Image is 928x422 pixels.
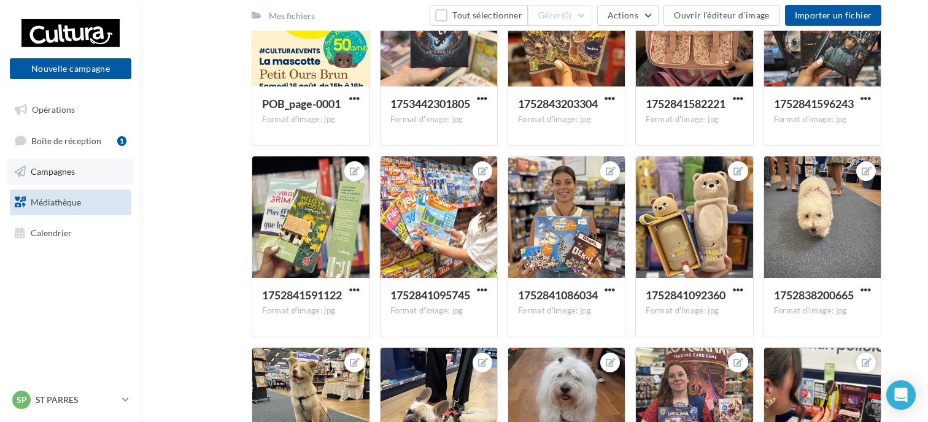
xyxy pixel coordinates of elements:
[774,97,854,110] span: 1752841596243
[518,288,598,302] span: 1752841086034
[390,288,470,302] span: 1752841095745
[774,305,871,316] div: Format d'image: jpg
[17,394,27,406] span: SP
[262,114,359,125] div: Format d'image: jpg
[262,97,341,110] span: POB_page-0001
[262,305,359,316] div: Format d'image: jpg
[262,288,342,302] span: 1752841591122
[785,5,882,26] button: Importer un fichier
[390,97,470,110] span: 1753442301805
[663,5,779,26] button: Ouvrir l'éditeur d'image
[646,288,725,302] span: 1752841092360
[31,227,72,237] span: Calendrier
[886,380,916,410] div: Open Intercom Messenger
[597,5,659,26] button: Actions
[774,114,871,125] div: Format d'image: jpg
[795,10,872,20] span: Importer un fichier
[390,305,487,316] div: Format d'image: jpg
[518,305,615,316] div: Format d'image: jpg
[7,97,134,123] a: Opérations
[528,5,592,26] button: Gérer(0)
[646,305,743,316] div: Format d'image: jpg
[518,97,598,110] span: 1752843203304
[7,159,134,185] a: Campagnes
[562,10,572,20] span: (0)
[269,10,315,22] div: Mes fichiers
[10,58,131,79] button: Nouvelle campagne
[774,288,854,302] span: 1752838200665
[7,128,134,154] a: Boîte de réception1
[117,136,126,146] div: 1
[608,10,638,20] span: Actions
[32,104,75,115] span: Opérations
[7,220,134,246] a: Calendrier
[31,197,81,207] span: Médiathèque
[646,97,725,110] span: 1752841582221
[646,114,743,125] div: Format d'image: jpg
[36,394,117,406] p: ST PARRES
[518,114,615,125] div: Format d'image: jpg
[390,114,487,125] div: Format d'image: jpg
[31,135,101,145] span: Boîte de réception
[7,190,134,215] a: Médiathèque
[10,388,131,412] a: SP ST PARRES
[31,166,75,177] span: Campagnes
[430,5,528,26] button: Tout sélectionner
